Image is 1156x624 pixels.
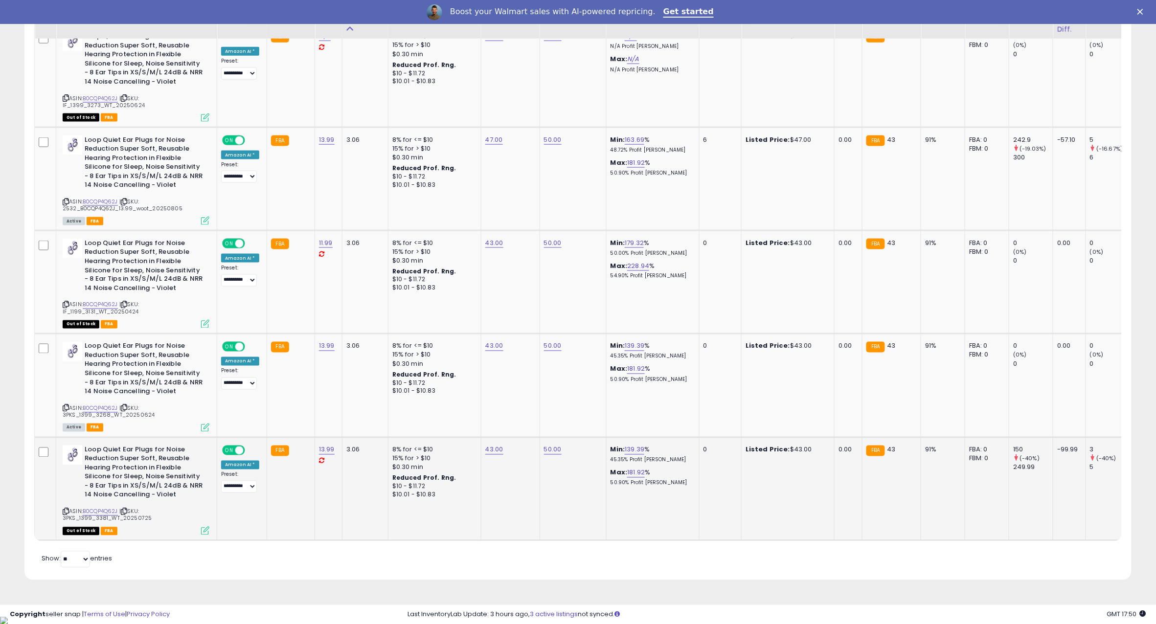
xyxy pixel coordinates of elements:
a: 13.99 [319,135,335,145]
small: (-40%) [1096,455,1116,463]
div: % [611,239,692,257]
b: Max: [611,468,628,477]
p: N/A Profit [PERSON_NAME] [611,67,692,73]
b: Listed Price: [746,135,790,144]
div: 0.00 [839,446,855,454]
p: 54.90% Profit [PERSON_NAME] [611,273,692,280]
b: Max: [611,158,628,167]
b: Reduced Prof. Rng. [392,61,456,69]
div: FBA: 0 [969,239,1001,247]
a: 3 active listings [530,609,578,619]
img: 21oB+30fkTL._SL40_.jpg [63,32,82,51]
b: Reduced Prof. Rng. [392,267,456,275]
div: 0 [1013,342,1053,351]
div: 6 [1090,153,1130,162]
div: 15% for > $10 [392,41,474,49]
b: Reduced Prof. Rng. [392,371,456,379]
b: Loop Quiet Ear Plugs for Noise Reduction Super Soft, Reusable Hearing Protection in Flexible Sili... [85,446,204,502]
div: 0 [703,446,734,454]
div: 0 [1090,360,1130,369]
div: 6 [703,135,734,144]
span: | SKU: IF_1199_3131_WT_20250424 [63,301,139,315]
div: $43.00 [746,446,827,454]
span: FBA [101,527,117,535]
small: FBA [866,446,884,456]
div: FBM: 0 [969,351,1001,359]
div: FBM: 0 [969,144,1001,153]
b: Listed Price: [746,341,790,351]
small: (0%) [1090,351,1104,359]
small: (-19.03%) [1020,145,1046,153]
div: 3.06 [346,342,381,351]
span: 2025-09-11 17:50 GMT [1107,609,1146,619]
div: $10.01 - $10.83 [392,284,474,292]
b: Max: [611,261,628,270]
span: All listings that are currently out of stock and unavailable for purchase on Amazon [63,320,99,329]
a: Get started [663,7,714,18]
span: OFF [244,343,259,351]
b: Reduced Prof. Rng. [392,474,456,482]
a: 11.99 [319,238,333,248]
div: $10 - $11.72 [392,483,474,491]
a: 50.00 [544,445,562,455]
div: % [611,158,692,177]
span: All listings that are currently out of stock and unavailable for purchase on Amazon [63,113,99,122]
span: 43 [887,135,896,144]
b: Listed Price: [746,445,790,454]
div: Amazon AI * [221,254,259,263]
div: FBM: 0 [969,454,1001,463]
div: 0 [1090,50,1130,59]
div: $0.30 min [392,153,474,162]
div: % [611,468,692,487]
span: 43 [887,341,896,351]
div: Boost your Walmart sales with AI-powered repricing. [450,7,656,17]
a: 139.39 [625,445,644,455]
div: $0.30 min [392,360,474,369]
a: 179.32 [625,238,644,248]
span: OFF [244,239,259,247]
img: 21oB+30fkTL._SL40_.jpg [63,446,82,465]
a: 228.94 [627,261,649,271]
div: % [611,262,692,280]
a: 163.69 [625,135,644,145]
div: 5 [1090,463,1130,472]
div: 91% [925,135,957,144]
a: 181.92 [627,468,645,478]
small: FBA [271,446,289,456]
b: Min: [611,238,625,247]
b: Loop Quiet Ear Plugs for Noise Reduction Super Soft, Reusable Hearing Protection in Flexible Sili... [85,32,204,89]
span: OFF [244,136,259,144]
a: 13.99 [319,445,335,455]
a: B0CQP4Q62J [83,94,118,103]
p: 50.90% Profit [PERSON_NAME] [611,480,692,487]
div: $10 - $11.72 [392,173,474,181]
div: FBM: 0 [969,41,1001,49]
small: (0%) [1013,248,1027,256]
div: $0.30 min [392,50,474,59]
a: N/A [627,54,639,64]
div: Close [1137,9,1147,15]
small: (0%) [1013,41,1027,49]
a: B0CQP4Q62J [83,404,118,413]
div: $10.01 - $10.83 [392,387,474,396]
div: 8% for <= $10 [392,135,474,144]
div: 0.00 [839,135,855,144]
div: $10 - $11.72 [392,276,474,284]
b: Min: [611,341,625,351]
div: 0.00 [839,342,855,351]
a: B0CQP4Q62J [83,508,118,516]
div: Amazon AI * [221,357,259,366]
small: FBA [271,135,289,146]
span: FBA [87,217,103,225]
div: seller snap | | [10,610,170,619]
div: -99.99 [1057,446,1078,454]
div: % [611,365,692,383]
a: Privacy Policy [127,609,170,619]
div: 0 [1090,239,1130,247]
div: ASIN: [63,446,209,534]
a: 50.00 [544,135,562,145]
a: 43.00 [485,341,503,351]
div: 0 [1013,256,1053,265]
div: 0.00 [1057,342,1078,351]
a: B0CQP4Q62J [83,198,118,206]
